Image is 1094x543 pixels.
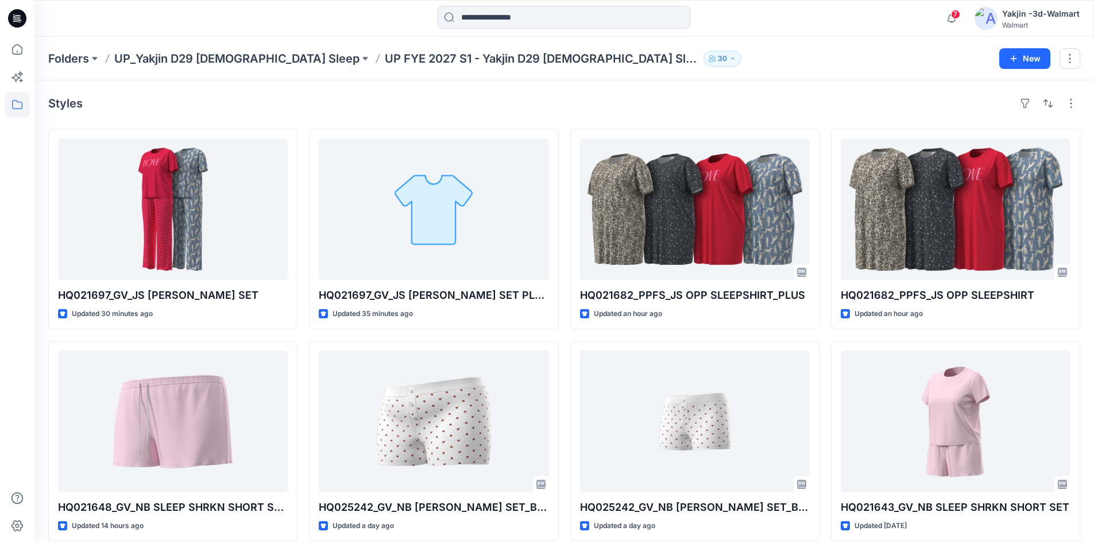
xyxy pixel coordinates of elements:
p: HQ021682_PPFS_JS OPP SLEEPSHIRT [841,287,1070,303]
button: 30 [703,51,741,67]
div: Yakjin -3d-Walmart [1002,7,1080,21]
p: HQ021697_GV_JS [PERSON_NAME] SET [58,287,288,303]
h4: Styles [48,97,83,110]
div: Walmart [1002,21,1080,29]
a: HQ021697_GV_JS OPP PJ SET PLUS [319,138,548,280]
a: HQ025242_GV_NB CAMI BOXER SET_BOXER SHORT PLUS [319,351,548,492]
a: HQ021682_PPFS_JS OPP SLEEPSHIRT_PLUS [580,138,810,280]
a: HQ021682_PPFS_JS OPP SLEEPSHIRT [841,138,1070,280]
a: Folders [48,51,89,67]
button: New [999,48,1050,69]
p: Updated a day ago [333,520,394,532]
p: Updated an hour ago [855,308,923,320]
span: 7 [951,10,960,19]
p: Updated 35 minutes ago [333,308,413,320]
p: HQ021697_GV_JS [PERSON_NAME] SET PLUS [319,287,548,303]
p: Updated 30 minutes ago [72,308,153,320]
p: Updated a day ago [594,520,655,532]
p: 30 [718,52,727,65]
p: Updated an hour ago [594,308,662,320]
img: avatar [975,7,998,30]
p: Updated [DATE] [855,520,907,532]
a: HQ021697_GV_JS OPP PJ SET [58,138,288,280]
a: HQ021648_GV_NB SLEEP SHRKN SHORT SET_SHORT [58,351,288,492]
p: UP FYE 2027 S1 - Yakjin D29 [DEMOGRAPHIC_DATA] Sleepwear [385,51,699,67]
a: HQ025242_GV_NB CAMI BOXER SET_BOXER SHORT [580,351,810,492]
p: HQ021648_GV_NB SLEEP SHRKN SHORT SET_SHORT [58,499,288,515]
p: HQ025242_GV_NB [PERSON_NAME] SET_BOXER SHORT PLUS [319,499,548,515]
p: Updated 14 hours ago [72,520,144,532]
p: HQ021682_PPFS_JS OPP SLEEPSHIRT_PLUS [580,287,810,303]
a: HQ021643_GV_NB SLEEP SHRKN SHORT SET [841,351,1070,492]
a: UP_Yakjin D29 [DEMOGRAPHIC_DATA] Sleep [114,51,359,67]
p: HQ021643_GV_NB SLEEP SHRKN SHORT SET [841,499,1070,515]
p: HQ025242_GV_NB [PERSON_NAME] SET_BOXER SHORT [580,499,810,515]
